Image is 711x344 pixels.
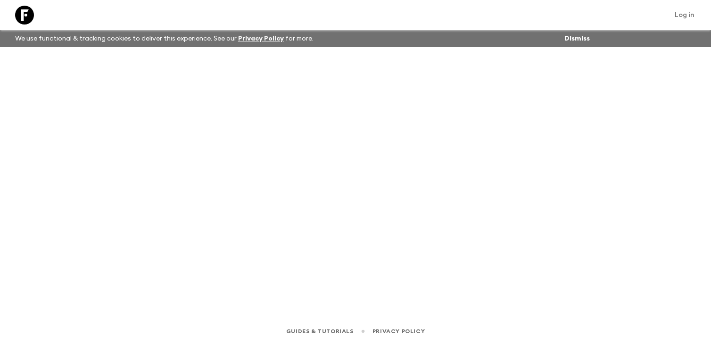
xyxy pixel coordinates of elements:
a: Privacy Policy [238,35,284,42]
a: Log in [670,8,700,22]
p: We use functional & tracking cookies to deliver this experience. See our for more. [11,30,317,47]
a: Guides & Tutorials [286,326,354,336]
button: Dismiss [562,32,592,45]
a: Privacy Policy [372,326,425,336]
